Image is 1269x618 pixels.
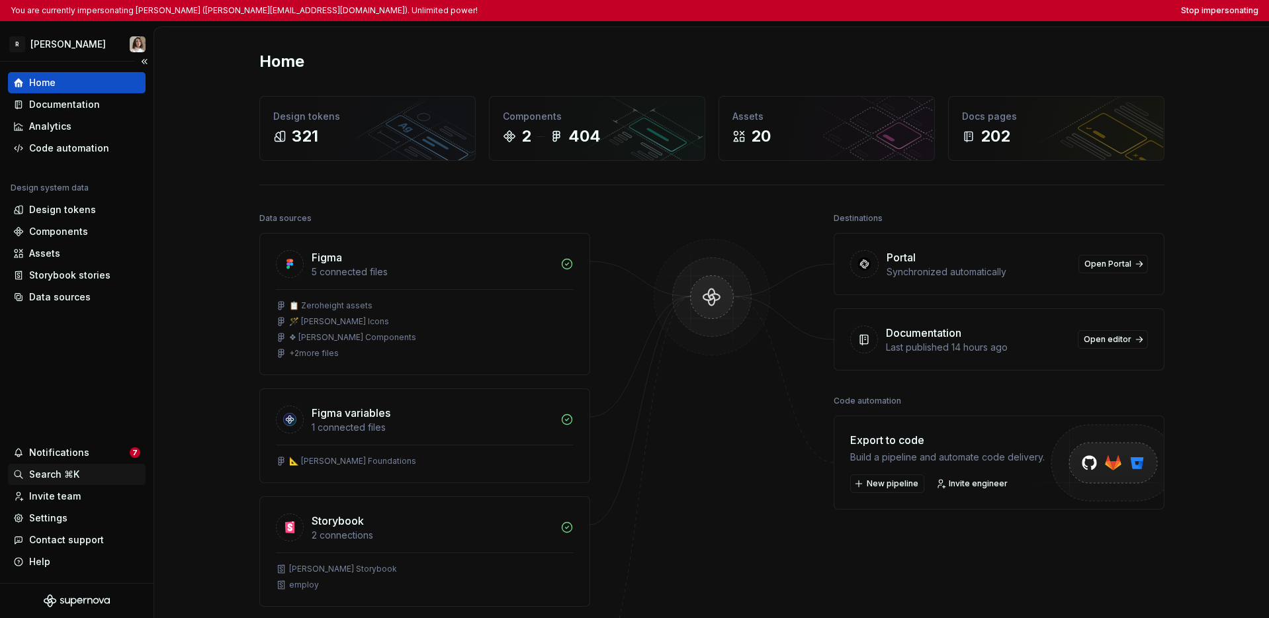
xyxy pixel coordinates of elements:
[312,405,390,421] div: Figma variables
[8,138,146,159] a: Code automation
[948,96,1164,161] a: Docs pages202
[29,120,71,133] div: Analytics
[1181,5,1258,16] button: Stop impersonating
[259,96,476,161] a: Design tokens321
[8,265,146,286] a: Storybook stories
[568,126,601,147] div: 404
[289,316,389,327] div: 🪄 [PERSON_NAME] Icons
[489,96,705,161] a: Components2404
[289,300,372,311] div: 📋 Zeroheight assets
[732,110,921,123] div: Assets
[289,348,339,359] div: + 2 more files
[289,456,416,466] div: 📐 [PERSON_NAME] Foundations
[1078,255,1148,273] a: Open Portal
[867,478,918,489] span: New pipeline
[44,594,110,607] svg: Supernova Logo
[29,533,104,547] div: Contact support
[8,243,146,264] a: Assets
[834,392,901,410] div: Code automation
[8,529,146,551] button: Contact support
[29,490,81,503] div: Invite team
[8,442,146,463] button: Notifications7
[29,290,91,304] div: Data sources
[521,126,531,147] div: 2
[886,341,1070,354] div: Last published 14 hours ago
[8,551,146,572] button: Help
[289,580,319,590] div: employ
[8,94,146,115] a: Documentation
[8,508,146,529] a: Settings
[962,110,1151,123] div: Docs pages
[8,116,146,137] a: Analytics
[29,142,109,155] div: Code automation
[259,51,304,72] h2: Home
[29,98,100,111] div: Documentation
[3,30,151,58] button: R[PERSON_NAME]Sandrina pereira
[887,265,1071,279] div: Synchronized automatically
[130,447,140,458] span: 7
[1078,330,1148,349] a: Open editor
[135,52,153,71] button: Collapse sidebar
[30,38,106,51] div: [PERSON_NAME]
[312,513,364,529] div: Storybook
[8,287,146,308] a: Data sources
[981,126,1010,147] div: 202
[8,464,146,485] button: Search ⌘K
[9,36,25,52] div: R
[312,249,342,265] div: Figma
[29,247,60,260] div: Assets
[11,5,478,16] p: You are currently impersonating [PERSON_NAME] ([PERSON_NAME][EMAIL_ADDRESS][DOMAIN_NAME]). Unlimi...
[887,249,916,265] div: Portal
[932,474,1014,493] a: Invite engineer
[29,225,88,238] div: Components
[312,265,552,279] div: 5 connected files
[29,468,79,481] div: Search ⌘K
[259,209,312,228] div: Data sources
[292,126,318,147] div: 321
[8,72,146,93] a: Home
[886,325,961,341] div: Documentation
[130,36,146,52] img: Sandrina pereira
[8,199,146,220] a: Design tokens
[834,209,883,228] div: Destinations
[29,269,110,282] div: Storybook stories
[259,388,590,483] a: Figma variables1 connected files📐 [PERSON_NAME] Foundations
[29,446,89,459] div: Notifications
[289,564,397,574] div: [PERSON_NAME] Storybook
[751,126,771,147] div: 20
[312,529,552,542] div: 2 connections
[1084,334,1131,345] span: Open editor
[719,96,935,161] a: Assets20
[29,203,96,216] div: Design tokens
[503,110,691,123] div: Components
[8,221,146,242] a: Components
[949,478,1008,489] span: Invite engineer
[29,76,56,89] div: Home
[259,233,590,375] a: Figma5 connected files📋 Zeroheight assets🪄 [PERSON_NAME] Icons❖ [PERSON_NAME] Components+2more files
[1084,259,1131,269] span: Open Portal
[11,183,89,193] div: Design system data
[850,474,924,493] button: New pipeline
[29,555,50,568] div: Help
[850,432,1045,448] div: Export to code
[850,451,1045,464] div: Build a pipeline and automate code delivery.
[273,110,462,123] div: Design tokens
[8,486,146,507] a: Invite team
[312,421,552,434] div: 1 connected files
[289,332,416,343] div: ❖ [PERSON_NAME] Components
[259,496,590,607] a: Storybook2 connections[PERSON_NAME] Storybookemploy
[29,511,67,525] div: Settings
